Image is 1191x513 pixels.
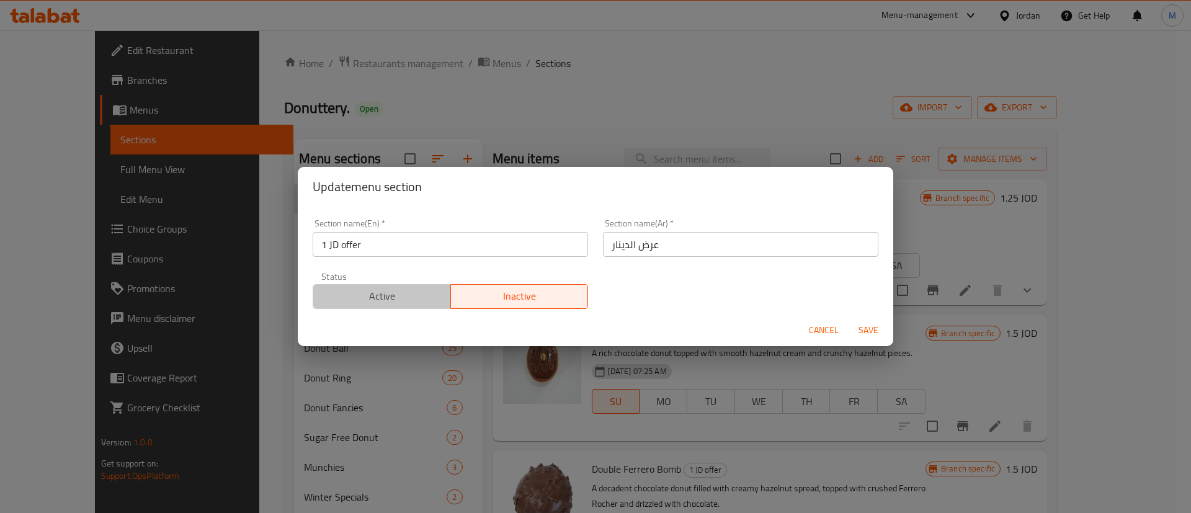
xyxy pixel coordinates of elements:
[849,319,888,342] button: Save
[450,284,589,309] button: Inactive
[603,232,878,257] input: Please enter section name(ar)
[313,177,878,197] h2: Update menu section
[318,287,446,305] span: Active
[809,323,839,338] span: Cancel
[313,232,588,257] input: Please enter section name(en)
[804,319,844,342] button: Cancel
[456,287,584,305] span: Inactive
[313,284,451,309] button: Active
[854,323,883,338] span: Save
